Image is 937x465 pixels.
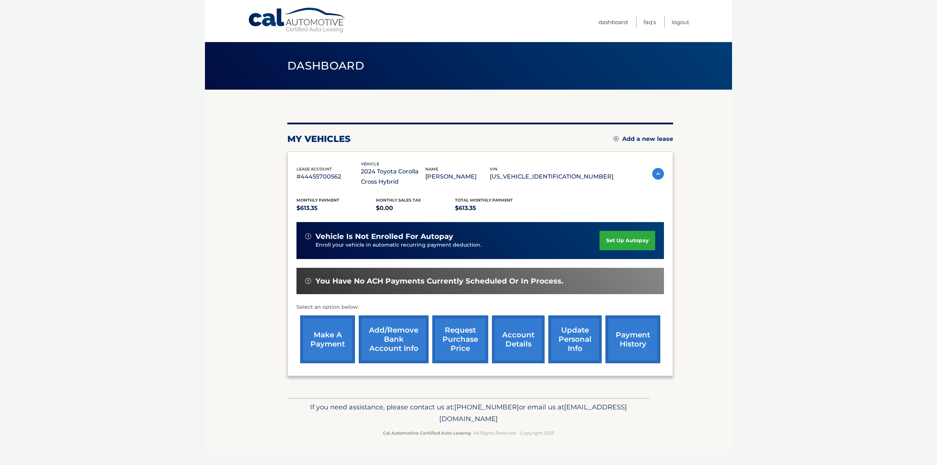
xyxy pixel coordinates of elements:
p: [PERSON_NAME] [425,172,490,182]
a: Cal Automotive [248,7,347,33]
span: lease account [296,166,332,172]
a: Dashboard [598,16,628,28]
a: set up autopay [600,231,655,250]
span: vehicle [361,161,379,166]
span: name [425,166,438,172]
img: accordion-active.svg [652,168,664,180]
a: Add a new lease [613,135,673,143]
img: alert-white.svg [305,233,311,239]
h2: my vehicles [287,134,351,145]
p: $613.35 [455,203,534,213]
span: vin [490,166,497,172]
span: Monthly sales Tax [376,198,421,203]
a: FAQ's [643,16,656,28]
span: [PHONE_NUMBER] [454,403,519,411]
span: Total Monthly Payment [455,198,513,203]
img: add.svg [613,136,619,141]
span: [EMAIL_ADDRESS][DOMAIN_NAME] [439,403,627,423]
p: #44455700562 [296,172,361,182]
span: vehicle is not enrolled for autopay [316,232,453,241]
span: You have no ACH payments currently scheduled or in process. [316,277,563,286]
p: $613.35 [296,203,376,213]
a: account details [492,315,545,363]
a: payment history [605,315,660,363]
a: Add/Remove bank account info [359,315,429,363]
strong: Cal Automotive Certified Auto Leasing [383,430,471,436]
p: If you need assistance, please contact us at: or email us at [292,401,645,425]
span: Monthly Payment [296,198,339,203]
p: Enroll your vehicle in automatic recurring payment deduction. [316,241,600,249]
img: alert-white.svg [305,278,311,284]
p: Select an option below: [296,303,664,312]
a: update personal info [548,315,602,363]
span: Dashboard [287,59,364,72]
a: request purchase price [432,315,488,363]
p: - All Rights Reserved - Copyright 2025 [292,429,645,437]
p: 2024 Toyota Corolla Cross Hybrid [361,166,425,187]
a: make a payment [300,315,355,363]
p: $0.00 [376,203,455,213]
a: Logout [672,16,689,28]
p: [US_VEHICLE_IDENTIFICATION_NUMBER] [490,172,613,182]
